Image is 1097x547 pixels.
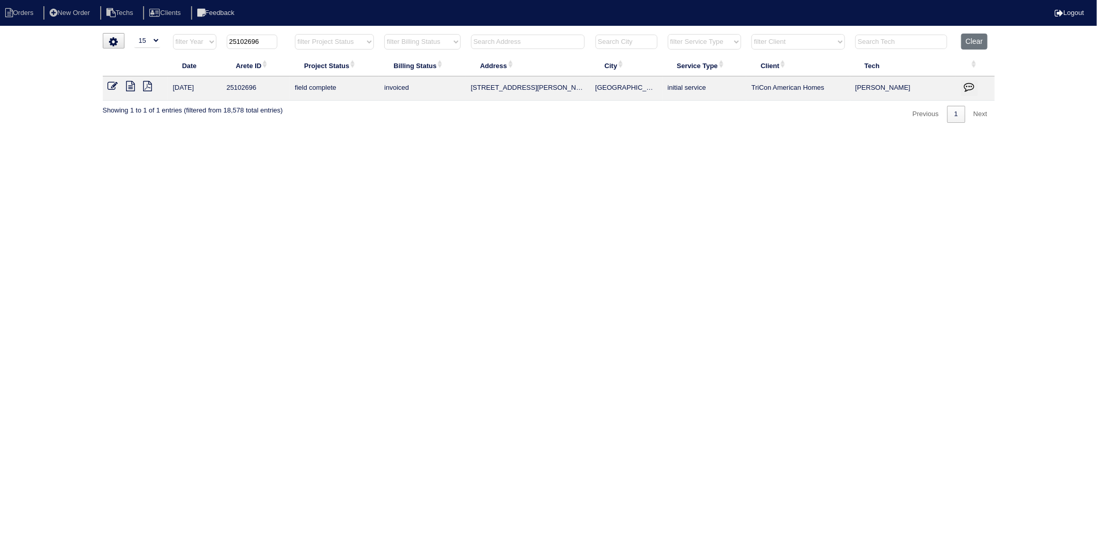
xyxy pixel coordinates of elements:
a: 1 [947,106,965,123]
a: Clients [143,9,189,17]
a: Techs [100,9,142,17]
th: Project Status: activate to sort column ascending [290,55,379,76]
input: Search Address [471,35,585,49]
td: [DATE] [168,76,222,101]
th: Date [168,55,222,76]
li: Feedback [191,6,243,20]
a: Logout [1055,9,1084,17]
td: invoiced [379,76,465,101]
li: Clients [143,6,189,20]
td: TriCon American Homes [746,76,850,101]
a: New Order [43,9,98,17]
td: [PERSON_NAME] [850,76,956,101]
td: [GEOGRAPHIC_DATA] [590,76,663,101]
th: : activate to sort column ascending [956,55,995,76]
th: Address: activate to sort column ascending [466,55,590,76]
th: Billing Status: activate to sort column ascending [379,55,465,76]
th: City: activate to sort column ascending [590,55,663,76]
td: 25102696 [222,76,290,101]
button: Clear [961,34,988,50]
th: Arete ID: activate to sort column ascending [222,55,290,76]
input: Search Tech [855,35,947,49]
td: [STREET_ADDRESS][PERSON_NAME] [466,76,590,101]
td: field complete [290,76,379,101]
input: Search City [595,35,657,49]
th: Client: activate to sort column ascending [746,55,850,76]
li: New Order [43,6,98,20]
th: Service Type: activate to sort column ascending [663,55,746,76]
th: Tech [850,55,956,76]
input: Search ID [227,35,277,49]
div: Showing 1 to 1 of 1 entries (filtered from 18,578 total entries) [103,101,283,115]
a: Previous [905,106,946,123]
a: Next [966,106,995,123]
td: initial service [663,76,746,101]
li: Techs [100,6,142,20]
